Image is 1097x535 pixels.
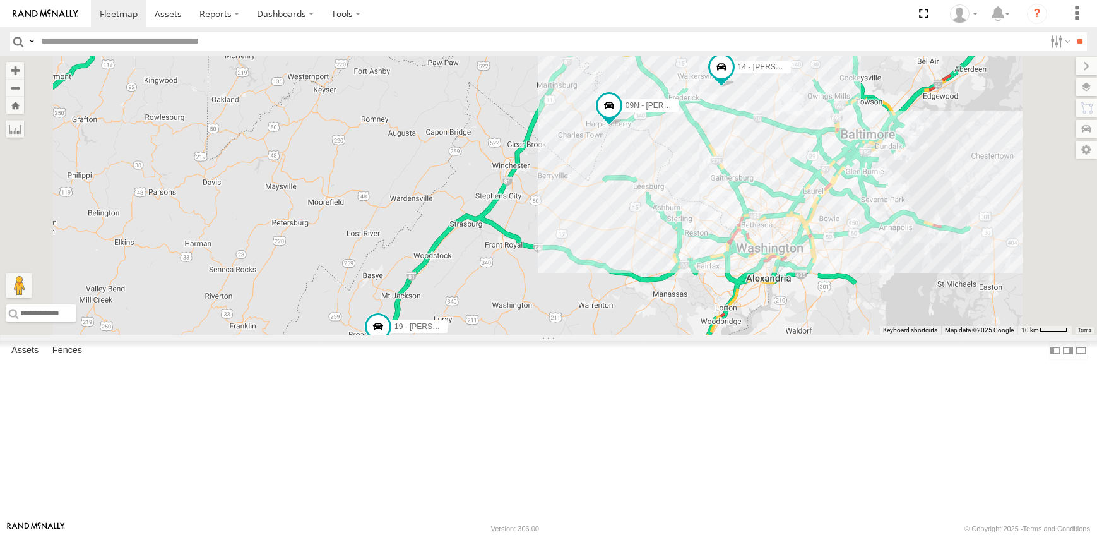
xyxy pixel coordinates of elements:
[626,102,708,111] span: 09N - [PERSON_NAME]
[738,63,815,71] span: 14 - [PERSON_NAME]
[1049,341,1062,359] label: Dock Summary Table to the Left
[1027,4,1047,24] i: ?
[1075,341,1088,359] label: Hide Summary Table
[1045,32,1072,51] label: Search Filter Options
[6,97,24,114] button: Zoom Home
[1023,525,1090,532] a: Terms and Conditions
[7,522,65,535] a: Visit our Website
[964,525,1090,532] div: © Copyright 2025 -
[1078,328,1091,333] a: Terms (opens in new tab)
[1062,341,1074,359] label: Dock Summary Table to the Right
[1076,141,1097,159] label: Map Settings
[46,342,88,359] label: Fences
[1017,326,1072,335] button: Map Scale: 10 km per 42 pixels
[883,326,937,335] button: Keyboard shortcuts
[6,62,24,79] button: Zoom in
[6,273,32,298] button: Drag Pegman onto the map to open Street View
[27,32,37,51] label: Search Query
[491,525,539,532] div: Version: 306.00
[6,79,24,97] button: Zoom out
[1021,327,1039,334] span: 10 km
[946,4,982,23] div: Barbara McNamee
[5,342,45,359] label: Assets
[13,9,78,18] img: rand-logo.svg
[6,120,24,138] label: Measure
[945,327,1014,334] span: Map data ©2025 Google
[394,322,472,331] span: 19 - [PERSON_NAME]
